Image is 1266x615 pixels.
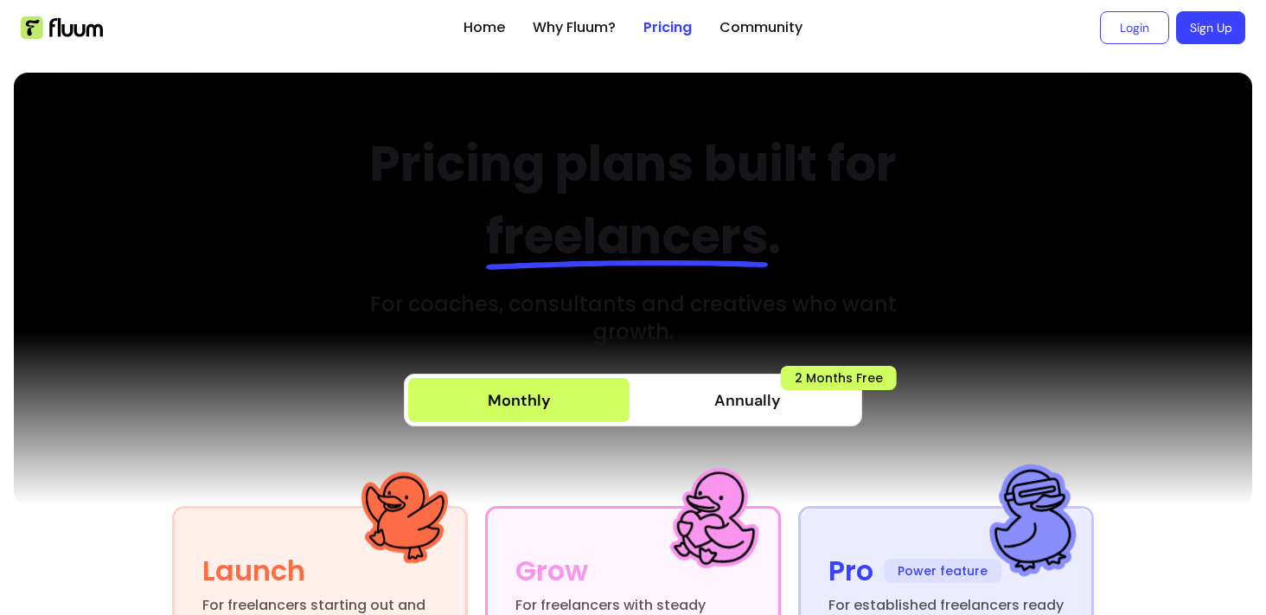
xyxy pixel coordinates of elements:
img: Fluum Logo [21,16,103,39]
a: Community [719,17,802,38]
div: Pro [828,550,873,592]
div: Launch [202,550,305,592]
span: freelancers [486,202,768,271]
span: Annually [714,388,781,413]
a: Pricing [643,17,692,38]
a: Login [1100,11,1169,44]
a: Home [464,17,505,38]
div: Monthly [488,388,551,413]
div: Grow [515,550,588,592]
h2: Pricing plans built for . [341,128,926,273]
span: Power feature [884,559,1001,583]
span: 2 Months Free [781,366,897,390]
a: Sign Up [1176,11,1245,44]
h3: For coaches, consultants and creatives who want growth. [341,291,926,346]
a: Why Fluum? [533,17,616,38]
